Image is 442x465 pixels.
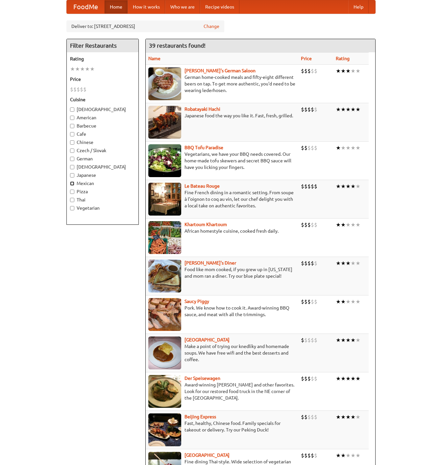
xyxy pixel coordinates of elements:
li: $ [314,298,317,305]
li: $ [80,86,83,93]
a: [GEOGRAPHIC_DATA] [184,337,230,342]
li: $ [307,183,311,190]
li: ★ [346,337,351,344]
h5: Cuisine [70,96,135,103]
li: ★ [351,106,356,113]
li: $ [304,144,307,151]
li: ★ [356,452,360,459]
li: ★ [351,452,356,459]
li: $ [301,183,304,190]
p: African homestyle cuisine, cooked fresh daily. [148,228,296,234]
b: Le Bateau Rouge [184,183,220,189]
p: Vegetarians, we have your BBQ needs covered. Our home-made tofu skewers and secret BBQ sauce will... [148,151,296,171]
a: Price [301,56,312,61]
li: $ [314,413,317,421]
label: Thai [70,197,135,203]
li: $ [307,106,311,113]
li: ★ [75,65,80,73]
li: $ [307,452,311,459]
li: $ [307,298,311,305]
input: American [70,116,74,120]
li: $ [304,337,307,344]
li: $ [304,260,307,267]
label: Vegetarian [70,205,135,211]
label: German [70,155,135,162]
li: $ [304,183,307,190]
p: Make a point of trying our knedlíky and homemade soups. We have free wifi and the best desserts a... [148,343,296,363]
li: ★ [351,375,356,382]
li: $ [301,413,304,421]
label: Barbecue [70,123,135,129]
li: ★ [80,65,85,73]
li: $ [314,144,317,151]
li: $ [301,67,304,75]
a: Khartoum Khartoum [184,222,227,227]
p: Pork. We know how to cook it. Award-winning BBQ sauce, and meat with all the trimmings. [148,305,296,318]
li: ★ [341,106,346,113]
li: $ [307,67,311,75]
li: ★ [341,144,346,151]
li: $ [301,375,304,382]
li: ★ [346,375,351,382]
input: German [70,157,74,161]
li: ★ [346,260,351,267]
img: sallys.jpg [148,260,181,292]
p: Japanese food the way you like it. Fast, fresh, grilled. [148,112,296,119]
li: $ [307,221,311,228]
label: American [70,114,135,121]
img: czechpoint.jpg [148,337,181,369]
li: ★ [356,144,360,151]
a: Home [105,0,128,13]
a: [PERSON_NAME]'s Diner [184,260,236,266]
li: $ [311,337,314,344]
img: tofuparadise.jpg [148,144,181,177]
li: $ [301,106,304,113]
h5: Price [70,76,135,82]
li: $ [301,298,304,305]
input: Japanese [70,173,74,177]
b: Der Speisewagen [184,376,220,381]
h5: Rating [70,56,135,62]
li: $ [311,67,314,75]
input: Thai [70,198,74,202]
li: ★ [336,413,341,421]
ng-pluralize: 39 restaurants found! [149,42,206,49]
a: Help [348,0,369,13]
input: [DEMOGRAPHIC_DATA] [70,165,74,169]
img: esthers.jpg [148,67,181,100]
input: Mexican [70,181,74,186]
li: ★ [351,67,356,75]
li: ★ [356,413,360,421]
li: ★ [336,452,341,459]
li: ★ [336,375,341,382]
li: $ [307,260,311,267]
h4: Filter Restaurants [67,39,138,52]
li: ★ [346,298,351,305]
li: $ [314,106,317,113]
label: Pizza [70,188,135,195]
img: speisewagen.jpg [148,375,181,408]
label: Chinese [70,139,135,146]
b: Beijing Express [184,414,216,419]
li: ★ [336,144,341,151]
li: $ [307,375,311,382]
li: ★ [85,65,90,73]
li: ★ [341,221,346,228]
li: ★ [356,337,360,344]
input: Cafe [70,132,74,136]
li: ★ [346,452,351,459]
input: [DEMOGRAPHIC_DATA] [70,107,74,112]
li: ★ [336,183,341,190]
li: $ [304,67,307,75]
img: saucy.jpg [148,298,181,331]
a: BBQ Tofu Paradise [184,145,223,150]
input: Vegetarian [70,206,74,210]
li: ★ [341,452,346,459]
li: $ [314,221,317,228]
li: ★ [336,221,341,228]
li: $ [304,413,307,421]
p: Fine French dining in a romantic setting. From soupe à l'oignon to coq au vin, let our chef delig... [148,189,296,209]
li: ★ [341,375,346,382]
li: $ [304,375,307,382]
